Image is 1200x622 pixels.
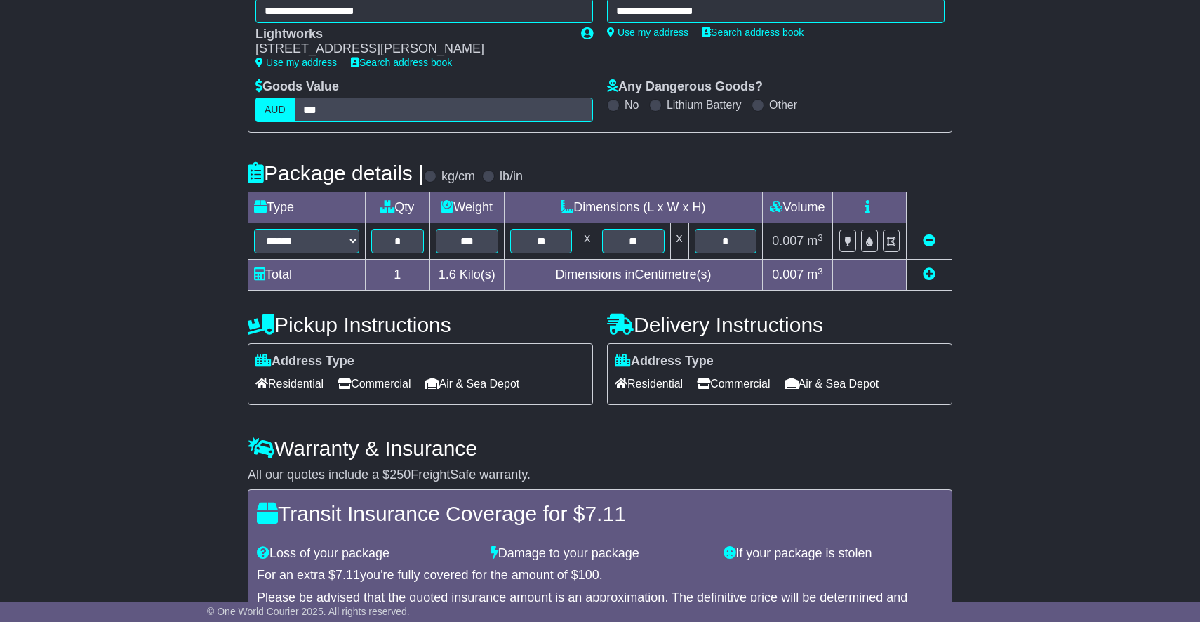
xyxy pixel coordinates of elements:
span: m [807,234,823,248]
span: 0.007 [772,267,804,282]
label: Other [769,98,797,112]
a: Use my address [255,57,337,68]
h4: Warranty & Insurance [248,437,952,460]
td: Dimensions in Centimetre(s) [504,260,762,291]
label: Goods Value [255,79,339,95]
td: Qty [366,192,430,223]
a: Add new item [923,267,935,282]
td: Volume [762,192,832,223]
div: [STREET_ADDRESS][PERSON_NAME] [255,41,567,57]
span: Commercial [697,373,770,395]
label: kg/cm [441,169,475,185]
h4: Transit Insurance Coverage for $ [257,502,943,525]
label: Lithium Battery [667,98,742,112]
a: Remove this item [923,234,935,248]
td: x [578,223,596,260]
td: x [670,223,688,260]
sup: 3 [818,266,823,277]
div: All our quotes include a $ FreightSafe warranty. [248,468,952,483]
label: lb/in [500,169,523,185]
label: Address Type [255,354,354,369]
td: Weight [429,192,504,223]
div: Lightworks [255,27,567,42]
h4: Delivery Instructions [607,313,952,336]
span: Air & Sea Depot [425,373,520,395]
span: Commercial [338,373,411,395]
sup: 3 [818,232,823,243]
td: Type [248,192,366,223]
label: Address Type [615,354,714,369]
span: Residential [255,373,324,395]
div: Loss of your package [250,546,484,562]
a: Search address book [351,57,452,68]
div: Please be advised that the quoted insurance amount is an approximation. The definitive price will... [257,590,943,621]
span: 7.11 [335,568,360,582]
label: Any Dangerous Goods? [607,79,763,95]
div: Damage to your package [484,546,717,562]
span: 250 [389,468,411,482]
span: © One World Courier 2025. All rights reserved. [207,606,410,617]
h4: Pickup Instructions [248,313,593,336]
span: 0.007 [772,234,804,248]
span: Air & Sea Depot [785,373,879,395]
td: 1 [366,260,430,291]
a: Use my address [607,27,688,38]
td: Kilo(s) [429,260,504,291]
span: m [807,267,823,282]
label: No [625,98,639,112]
td: Total [248,260,366,291]
a: Search address book [702,27,804,38]
span: 1.6 [439,267,456,282]
h4: Package details | [248,161,424,185]
label: AUD [255,98,295,122]
span: Residential [615,373,683,395]
td: Dimensions (L x W x H) [504,192,762,223]
span: 7.11 [585,502,625,525]
div: If your package is stolen [716,546,950,562]
span: 100 [578,568,599,582]
div: For an extra $ you're fully covered for the amount of $ . [257,568,943,583]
